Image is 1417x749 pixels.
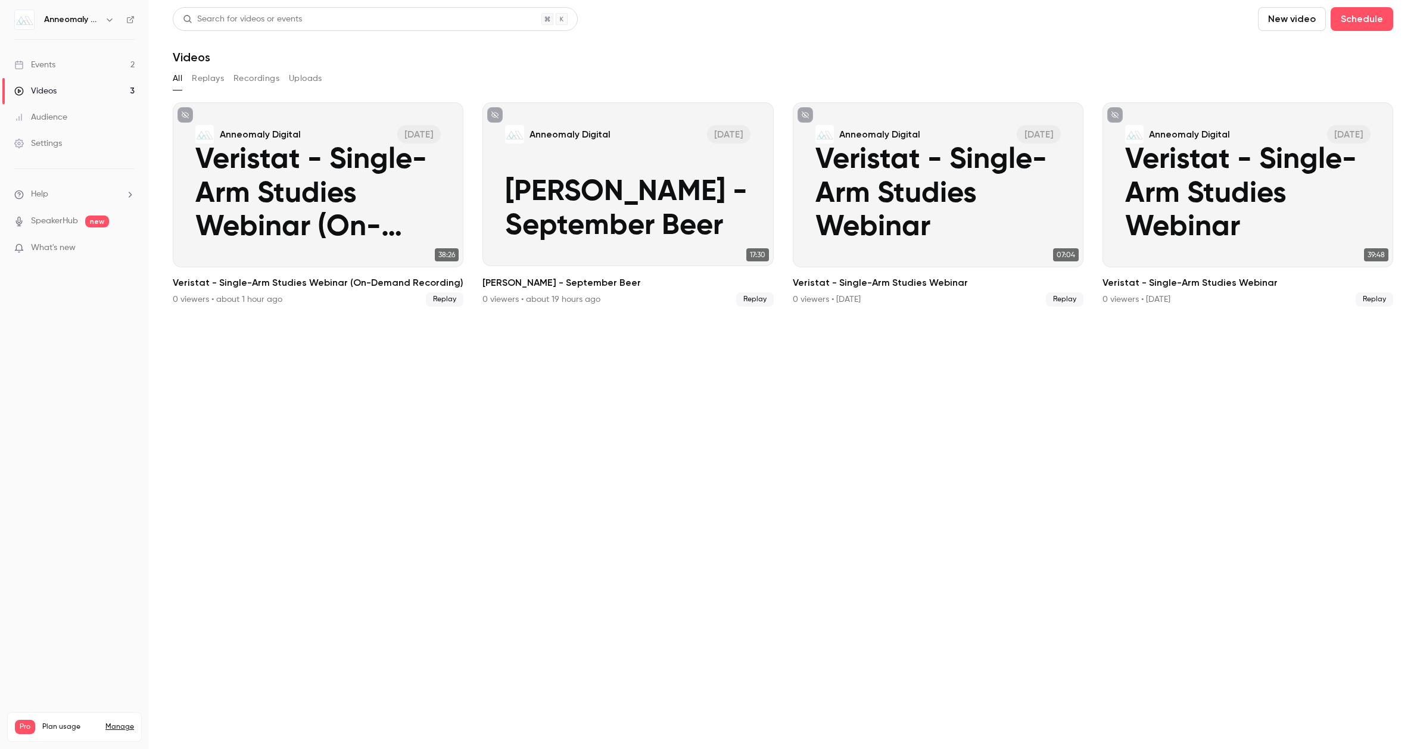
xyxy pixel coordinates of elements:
div: Videos [14,85,57,97]
div: 0 viewers • [DATE] [793,294,861,305]
span: [DATE] [1327,125,1371,143]
h2: [PERSON_NAME] - September Beer [482,276,773,290]
p: Veristat - Single-Arm Studies Webinar [815,143,1061,245]
span: [DATE] [1017,125,1060,143]
div: Events [14,59,55,71]
a: Manage [105,722,134,732]
a: Veristat - Single-Arm Studies Webinar (On-Demand Recording)Anneomaly Digital[DATE]Veristat - Sing... [173,102,463,307]
p: Anneomaly Digital [1149,128,1230,141]
section: Videos [173,7,1393,742]
a: SpeakerHub [31,215,78,227]
h6: Anneomaly Digital [44,14,100,26]
button: Schedule [1331,7,1393,31]
span: Pro [15,720,35,734]
p: Anneomaly Digital [220,128,301,141]
p: Anneomaly Digital [839,128,920,141]
img: R Anderson - September Beer [505,125,524,143]
p: Anneomaly Digital [530,128,611,141]
li: Veristat - Single-Arm Studies Webinar [793,102,1083,307]
div: 0 viewers • [DATE] [1103,294,1170,305]
iframe: Noticeable Trigger [120,243,135,254]
span: Replay [426,292,463,307]
span: new [85,216,109,227]
span: 38:26 [435,248,459,261]
li: help-dropdown-opener [14,188,135,201]
img: Anneomaly Digital [15,10,34,29]
a: Veristat - Single-Arm Studies WebinarAnneomaly Digital[DATE]Veristat - Single-Arm Studies Webinar... [1103,102,1393,307]
button: All [173,69,182,88]
li: R Anderson - September Beer [482,102,773,307]
span: 17:30 [746,248,769,261]
span: [DATE] [707,125,750,143]
h1: Videos [173,50,210,64]
button: New video [1258,7,1326,31]
h2: Veristat - Single-Arm Studies Webinar [793,276,1083,290]
span: [DATE] [397,125,441,143]
button: Recordings [233,69,279,88]
h2: Veristat - Single-Arm Studies Webinar [1103,276,1393,290]
a: Veristat - Single-Arm Studies WebinarAnneomaly Digital[DATE]Veristat - Single-Arm Studies Webinar... [793,102,1083,307]
span: What's new [31,242,76,254]
ul: Videos [173,102,1393,307]
p: [PERSON_NAME] - September Beer [505,176,750,243]
button: unpublished [1107,107,1123,123]
div: Search for videos or events [183,13,302,26]
div: 0 viewers • about 19 hours ago [482,294,600,305]
h2: Veristat - Single-Arm Studies Webinar (On-Demand Recording) [173,276,463,290]
div: 0 viewers • about 1 hour ago [173,294,282,305]
span: Plan usage [42,722,98,732]
p: Veristat - Single-Arm Studies Webinar [1125,143,1371,245]
li: Veristat - Single-Arm Studies Webinar (On-Demand Recording) [173,102,463,307]
li: Veristat - Single-Arm Studies Webinar [1103,102,1393,307]
button: Uploads [289,69,322,88]
button: Replays [192,69,224,88]
img: Veristat - Single-Arm Studies Webinar (On-Demand Recording) [195,125,214,143]
a: R Anderson - September BeerAnneomaly Digital[DATE][PERSON_NAME] - September Beer17:30[PERSON_NAME... [482,102,773,307]
span: Replay [1046,292,1083,307]
button: unpublished [177,107,193,123]
span: 07:04 [1053,248,1079,261]
p: Veristat - Single-Arm Studies Webinar (On-Demand Recording) [195,143,441,245]
button: unpublished [798,107,813,123]
div: Audience [14,111,67,123]
span: 39:48 [1364,248,1388,261]
button: unpublished [487,107,503,123]
span: Replay [1356,292,1393,307]
span: Help [31,188,48,201]
span: Replay [736,292,774,307]
div: Settings [14,138,62,149]
img: Veristat - Single-Arm Studies Webinar [1125,125,1144,143]
img: Veristat - Single-Arm Studies Webinar [815,125,834,143]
